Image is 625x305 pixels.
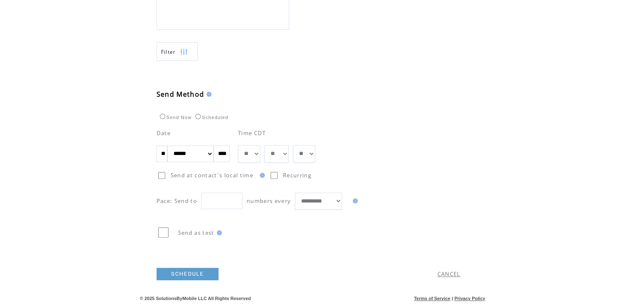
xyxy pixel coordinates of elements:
[204,92,212,97] img: help.gif
[157,197,197,205] span: Pace: Send to
[157,90,204,99] span: Send Method
[140,296,251,301] span: © 2025 SolutionsByMobile LLC All Rights Reserved
[454,296,485,301] a: Privacy Policy
[171,172,253,179] span: Send at contact`s local time
[247,197,291,205] span: numbers every
[160,114,165,119] input: Send Now
[414,296,450,301] a: Terms of Service
[238,129,266,137] span: Time CDT
[157,42,198,61] a: Filter
[157,268,219,280] a: SCHEDULE
[452,296,453,301] span: |
[257,173,265,178] img: help.gif
[195,114,201,119] input: Scheduled
[180,43,188,61] img: filters.png
[214,230,222,235] img: help.gif
[178,229,214,236] span: Send as test
[161,48,176,55] span: Show filters
[350,198,358,203] img: help.gif
[193,115,228,120] label: Scheduled
[158,115,192,120] label: Send Now
[437,270,461,278] a: CANCEL
[283,172,311,179] span: Recurring
[157,129,171,137] span: Date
